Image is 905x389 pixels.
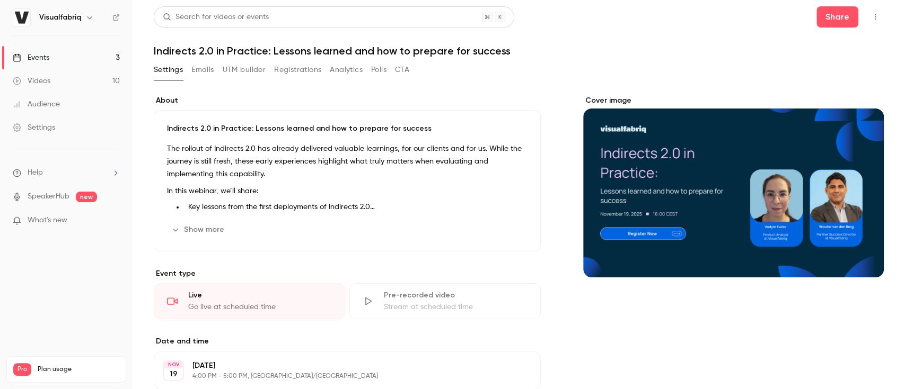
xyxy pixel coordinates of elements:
label: About [154,95,541,106]
span: Help [28,167,43,178]
li: help-dropdown-opener [13,167,120,178]
button: Polls [371,61,386,78]
span: What's new [28,215,67,226]
button: CTA [395,61,409,78]
div: Settings [13,122,55,133]
div: Stream at scheduled time [384,302,528,312]
button: Share [816,6,858,28]
h1: Indirects 2.0 in Practice: Lessons learned and how to prepare for success [154,44,884,57]
span: Pro [13,363,31,376]
p: Event type [154,268,541,279]
iframe: Noticeable Trigger [107,216,120,225]
a: SpeakerHub [28,191,69,202]
p: In this webinar, we’ll share: [167,185,528,197]
button: Show more [167,221,231,238]
div: Go live at scheduled time [188,302,332,312]
button: Settings [154,61,183,78]
label: Date and time [154,336,541,347]
label: Cover image [583,95,884,106]
span: Plan usage [38,365,119,374]
p: Indirects 2.0 in Practice: Lessons learned and how to prepare for success [167,123,528,134]
p: [DATE] [192,360,485,371]
div: Videos [13,76,50,86]
li: Key lessons from the first deployments of Indirects 2.0 [184,202,528,213]
div: Events [13,52,49,63]
div: LiveGo live at scheduled time [154,283,345,319]
div: NOV [164,361,183,368]
div: Search for videos or events [163,12,269,23]
button: UTM builder [223,61,266,78]
button: Analytics [330,61,363,78]
span: new [76,192,97,202]
section: Cover image [583,95,884,277]
button: Registrations [274,61,321,78]
p: 4:00 PM - 5:00 PM, [GEOGRAPHIC_DATA]/[GEOGRAPHIC_DATA] [192,372,485,381]
p: 19 [170,369,178,379]
button: Emails [191,61,214,78]
div: Live [188,290,332,301]
div: Audience [13,99,60,110]
div: Pre-recorded video [384,290,528,301]
div: Pre-recorded videoStream at scheduled time [349,283,541,319]
img: Visualfabriq [13,9,30,26]
p: The rollout of Indirects 2.0 has already delivered valuable learnings, for our clients and for us... [167,142,528,180]
h6: Visualfabriq [39,12,81,23]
